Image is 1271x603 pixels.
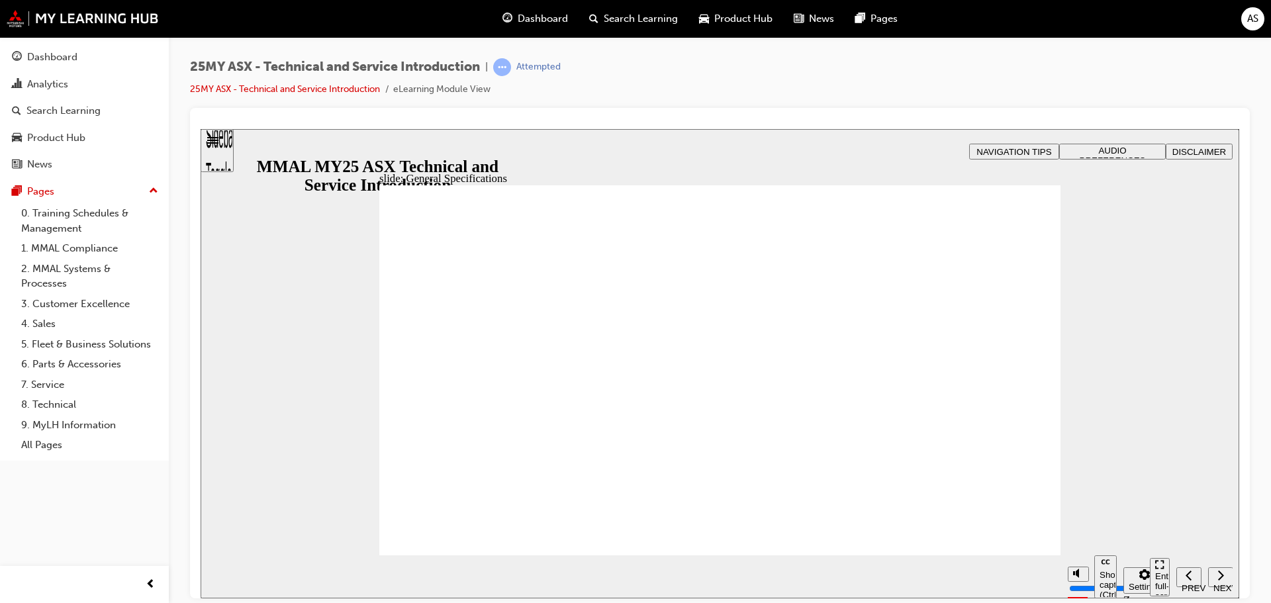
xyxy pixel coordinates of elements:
button: Pages [5,179,164,204]
a: 3. Customer Excellence [16,294,164,314]
span: Product Hub [714,11,773,26]
button: Enter full-screen (Ctrl+Alt+F) [949,429,969,467]
button: Next (Ctrl+Alt+Period) [1008,438,1033,458]
span: guage-icon [502,11,512,27]
span: News [809,11,834,26]
a: news-iconNews [783,5,845,32]
div: Attempted [516,61,561,73]
span: news-icon [794,11,804,27]
div: Dashboard [27,50,77,65]
a: All Pages [16,435,164,455]
span: learningRecordVerb_ATTEMPT-icon [493,58,511,76]
div: Pages [27,184,54,199]
span: AS [1247,11,1258,26]
button: AUDIO PREFERENCES [859,15,965,30]
div: Settings [928,453,960,463]
button: Previous (Ctrl+Alt+Comma) [976,438,1001,458]
span: | [485,60,488,75]
nav: slide navigation [949,426,1032,469]
span: Search Learning [604,11,678,26]
a: search-iconSearch Learning [579,5,688,32]
a: 0. Training Schedules & Management [16,203,164,238]
img: mmal [7,10,159,27]
span: NAVIGATION TIPS [776,18,851,28]
button: Mute (Ctrl+Alt+M) [867,438,888,453]
a: pages-iconPages [845,5,908,32]
a: Dashboard [5,45,164,70]
button: Settings [923,438,965,465]
span: AUDIO PREFERENCES [879,17,945,36]
a: Product Hub [5,126,164,150]
a: 6. Parts & Accessories [16,354,164,375]
a: 4. Sales [16,314,164,334]
span: search-icon [12,105,21,117]
span: prev-icon [146,577,156,593]
button: AS [1241,7,1264,30]
input: volume [869,454,954,465]
span: chart-icon [12,79,22,91]
a: 9. MyLH Information [16,415,164,436]
span: Dashboard [518,11,568,26]
button: NAVIGATION TIPS [769,15,859,30]
span: up-icon [149,183,158,200]
a: 7. Service [16,375,164,395]
a: car-iconProduct Hub [688,5,783,32]
span: Pages [871,11,898,26]
button: DISCLAIMER [965,15,1032,30]
span: pages-icon [12,186,22,198]
a: 8. Technical [16,394,164,415]
span: 25MY ASX - Technical and Service Introduction [190,60,480,75]
li: eLearning Module View [393,82,491,97]
div: Show captions (Ctrl+Alt+C) [899,441,911,471]
a: 25MY ASX - Technical and Service Introduction [190,83,380,95]
a: Search Learning [5,99,164,123]
button: DashboardAnalyticsSearch LearningProduct HubNews [5,42,164,179]
a: News [5,152,164,177]
span: pages-icon [855,11,865,27]
div: NEXT [1013,454,1027,464]
div: Analytics [27,77,68,92]
span: search-icon [589,11,598,27]
span: news-icon [12,159,22,171]
span: car-icon [699,11,709,27]
button: Show captions (Ctrl+Alt+C) [894,426,916,469]
div: Search Learning [26,103,101,118]
a: 1. MMAL Compliance [16,238,164,259]
span: DISCLAIMER [972,18,1025,28]
div: misc controls [861,426,943,469]
div: Enter full-screen (Ctrl+Alt+F) [955,442,964,482]
span: guage-icon [12,52,22,64]
a: 2. MMAL Systems & Processes [16,259,164,294]
div: Product Hub [27,130,85,146]
span: car-icon [12,132,22,144]
div: News [27,157,52,172]
label: Zoom to fit [923,465,949,504]
a: guage-iconDashboard [492,5,579,32]
a: 5. Fleet & Business Solutions [16,334,164,355]
div: PREV [981,454,996,464]
a: Analytics [5,72,164,97]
